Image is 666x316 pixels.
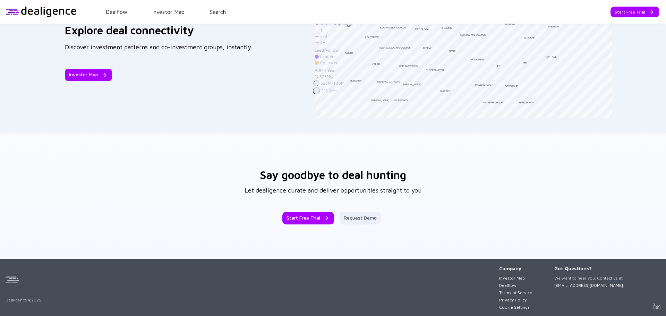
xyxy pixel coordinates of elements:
[65,24,253,37] h3: Explore deal connectivity
[441,89,451,93] div: KaszeK
[6,273,19,286] img: Dealigence Icon
[442,26,453,29] div: Flourish
[415,27,430,31] div: DST Global
[610,7,659,17] button: Start Free Trial
[499,297,532,302] a: Privacy Policy
[345,51,353,54] div: Insight
[505,84,518,88] div: BoxGroup
[499,305,532,310] button: Cookie Settings
[370,99,390,102] div: [PERSON_NAME]
[350,79,361,82] div: Bessemer
[554,265,623,271] div: Got Questions?
[504,22,515,26] div: Pantera
[393,99,408,102] div: Salesforce
[499,290,532,295] a: Terms of Service
[554,283,623,288] a: [EMAIL_ADDRESS][DOMAIN_NAME]
[365,35,379,39] div: Lightspeed
[554,275,623,288] div: We want to hear you. Contact us at
[460,33,488,36] div: Coatue Management
[245,186,421,195] span: Let dealigence curate and deliver opportunities straight to you
[106,9,127,15] a: Dealflow
[548,25,559,28] div: Partech
[449,49,455,53] div: Ribbit
[399,64,418,68] div: QED Investors
[372,62,380,66] div: Valar
[499,265,532,271] div: Company
[483,101,503,104] div: Anthemis Group
[282,212,334,224] button: Start Free Trial
[524,36,535,39] div: BlackFin
[347,24,352,27] div: Jump
[519,101,535,104] div: Speedinvest
[426,68,444,72] div: Y Combinator
[260,168,406,181] h3: Say goodbye to deal hunting
[546,55,557,58] div: Portage
[6,273,499,302] div: Dealigence © 2025
[379,46,413,49] div: Tiger Global Management
[210,9,226,15] a: Search
[402,83,421,86] div: [PERSON_NAME]
[497,64,501,68] div: IFC
[475,83,492,86] div: MassMutual
[499,275,532,281] a: Investor Map
[340,212,381,224] button: Request Demo
[65,43,253,51] span: Discover investment patterns and co-investment groups, instantly.
[422,46,432,50] div: ACrew
[380,26,407,29] div: Illuminate Financial
[521,61,527,64] div: Tribe
[377,80,402,83] div: General Catalyst
[471,58,485,61] div: Monashees
[152,9,185,15] a: Investor Map
[654,303,660,309] img: Dealigence Linkedin Page
[499,283,532,288] a: Dealflow
[65,69,112,81] button: Investor Map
